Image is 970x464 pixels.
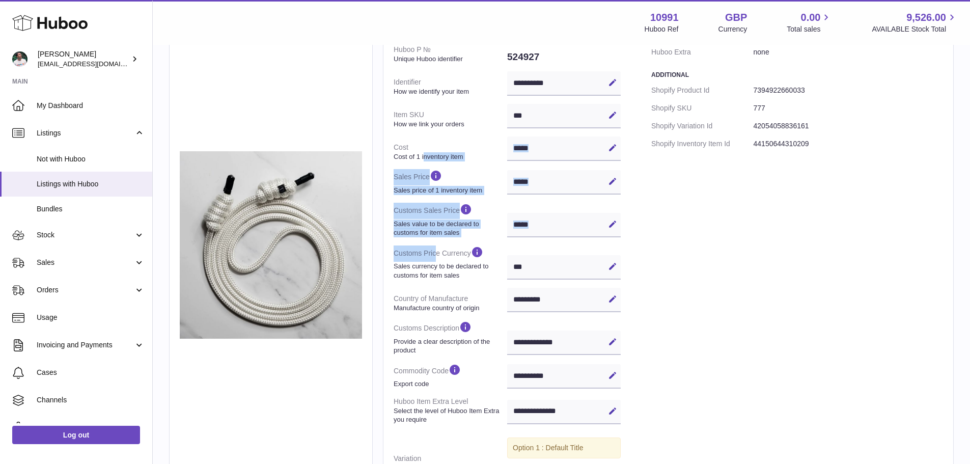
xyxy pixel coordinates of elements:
[872,11,958,34] a: 9,526.00 AVAILABLE Stock Total
[725,11,747,24] strong: GBP
[754,81,943,99] dd: 7394922660033
[394,186,505,195] strong: Sales price of 1 inventory item
[754,43,943,61] dd: none
[37,423,145,432] span: Settings
[394,262,505,280] strong: Sales currency to be declared to customs for item sales
[394,393,507,428] dt: Huboo Item Extra Level
[394,120,505,129] strong: How we link your orders
[38,60,150,68] span: [EMAIL_ADDRESS][DOMAIN_NAME]
[754,99,943,117] dd: 777
[394,152,505,161] strong: Cost of 1 inventory item
[37,179,145,189] span: Listings with Huboo
[787,11,832,34] a: 0.00 Total sales
[180,151,362,339] img: 109911711102215.png
[394,54,505,64] strong: Unique Huboo identifier
[872,24,958,34] span: AVAILABLE Stock Total
[37,154,145,164] span: Not with Huboo
[394,199,507,241] dt: Customs Sales Price
[394,379,505,389] strong: Export code
[754,135,943,153] dd: 44150644310209
[651,117,754,135] dt: Shopify Variation Id
[37,258,134,267] span: Sales
[394,87,505,96] strong: How we identify your item
[394,106,507,132] dt: Item SKU
[651,71,943,79] h3: Additional
[394,290,507,316] dt: Country of Manufacture
[394,359,507,393] dt: Commodity Code
[37,395,145,405] span: Channels
[507,438,621,458] div: Option 1 : Default Title
[394,165,507,199] dt: Sales Price
[394,316,507,359] dt: Customs Description
[394,220,505,237] strong: Sales value to be declared to customs for item sales
[12,51,27,67] img: internalAdmin-10991@internal.huboo.com
[37,230,134,240] span: Stock
[37,368,145,377] span: Cases
[394,337,505,355] strong: Provide a clear description of the product
[650,11,679,24] strong: 10991
[754,117,943,135] dd: 42054058836161
[37,285,134,295] span: Orders
[906,11,946,24] span: 9,526.00
[651,43,754,61] dt: Huboo Extra
[37,340,134,350] span: Invoicing and Payments
[394,139,507,165] dt: Cost
[718,24,747,34] div: Currency
[801,11,821,24] span: 0.00
[37,204,145,214] span: Bundles
[394,73,507,100] dt: Identifier
[394,41,507,67] dt: Huboo P №
[651,99,754,117] dt: Shopify SKU
[37,101,145,111] span: My Dashboard
[12,426,140,444] a: Log out
[394,406,505,424] strong: Select the level of Huboo Item Extra you require
[651,81,754,99] dt: Shopify Product Id
[37,128,134,138] span: Listings
[645,24,679,34] div: Huboo Ref
[394,304,505,313] strong: Manufacture country of origin
[507,46,621,68] dd: 524927
[37,313,145,322] span: Usage
[651,135,754,153] dt: Shopify Inventory Item Id
[394,241,507,284] dt: Customs Price Currency
[38,49,129,69] div: [PERSON_NAME]
[787,24,832,34] span: Total sales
